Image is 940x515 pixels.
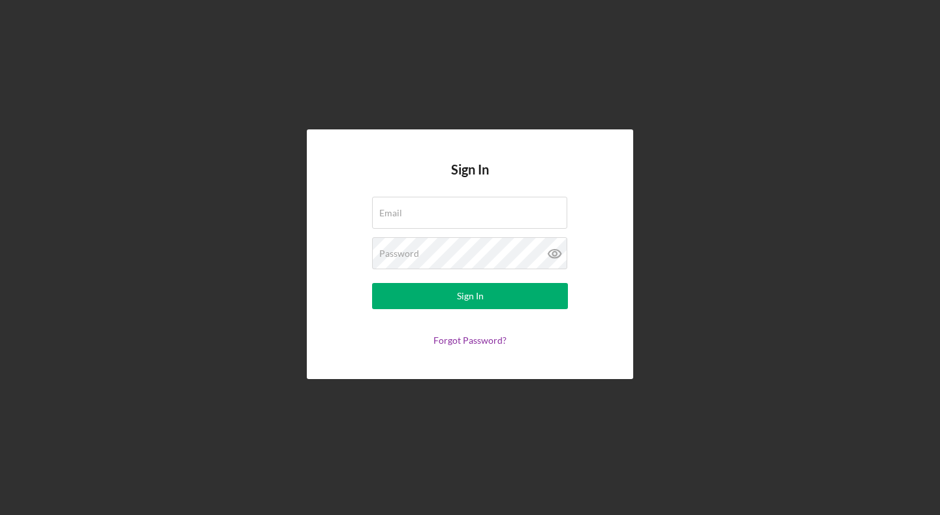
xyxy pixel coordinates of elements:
label: Email [379,208,402,218]
h4: Sign In [451,162,489,197]
label: Password [379,248,419,259]
div: Sign In [457,283,484,309]
button: Sign In [372,283,568,309]
a: Forgot Password? [433,335,507,346]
